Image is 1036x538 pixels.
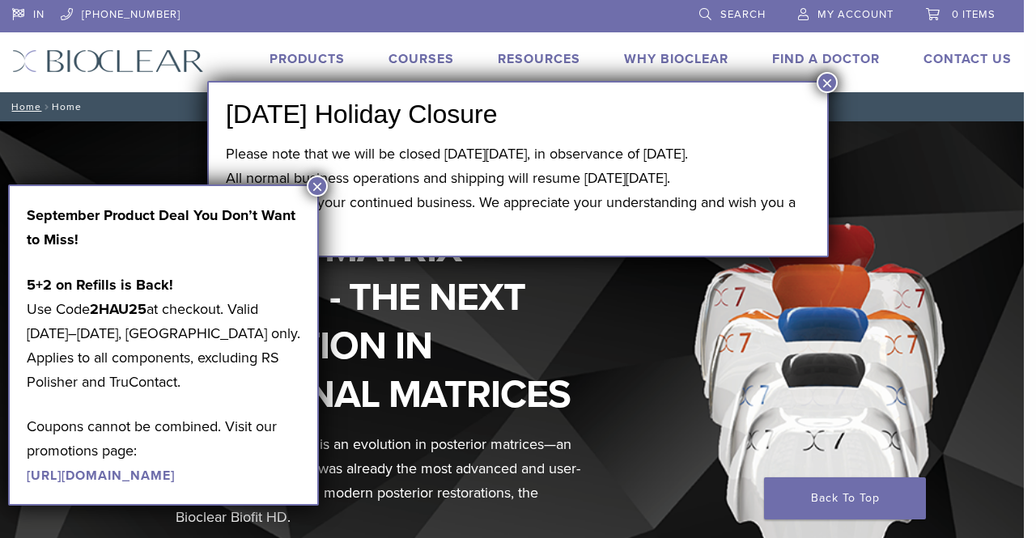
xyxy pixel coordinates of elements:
[624,51,728,67] a: Why Bioclear
[817,8,894,21] span: My Account
[12,49,204,73] img: Bioclear
[764,477,926,519] a: Back To Top
[176,432,587,529] p: Bioclear Evolve Matrix is an evolution in posterior matrices—an improvement on what was already t...
[498,51,580,67] a: Resources
[176,225,587,419] h1: EVOLVE MATRIX SYSTEM - THE NEXT EVOLUTION IN SECTIONAL MATRICES
[41,103,52,111] span: /
[923,51,1012,67] a: Contact Us
[388,51,454,67] a: Courses
[270,51,345,67] a: Products
[772,51,880,67] a: Find A Doctor
[6,101,41,112] a: Home
[952,8,996,21] span: 0 items
[720,8,766,21] span: Search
